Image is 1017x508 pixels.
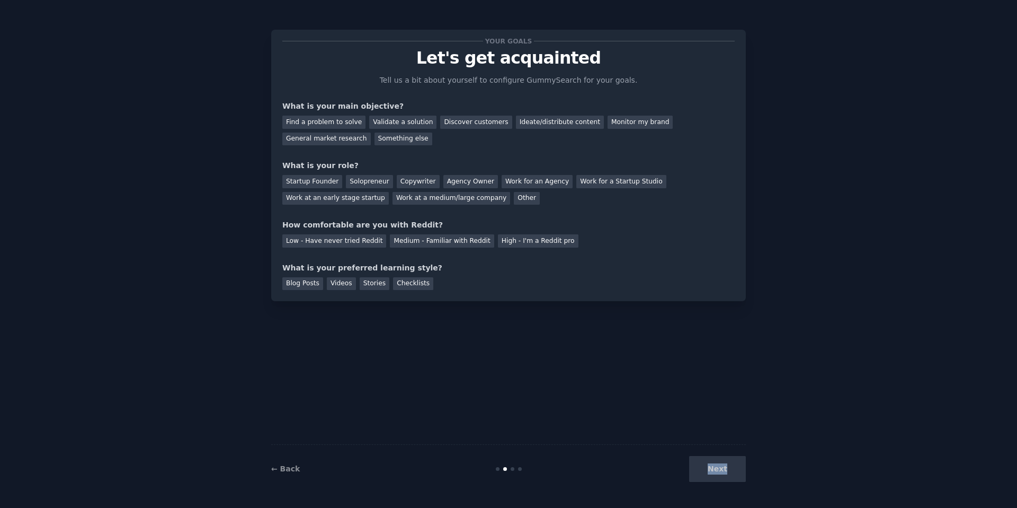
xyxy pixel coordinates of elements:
div: Other [514,192,540,205]
a: ← Back [271,465,300,473]
div: Work for an Agency [502,175,573,188]
div: Work for a Startup Studio [576,175,666,188]
p: Tell us a bit about yourself to configure GummySearch for your goals. [375,75,642,86]
div: Discover customers [440,116,512,129]
div: Solopreneur [346,175,392,188]
div: Videos [327,277,356,291]
div: Ideate/distribute content [516,116,604,129]
div: Copywriter [397,175,440,188]
div: How comfortable are you with Reddit? [282,220,735,231]
div: Checklists [393,277,433,291]
div: General market research [282,133,371,146]
div: Find a problem to solve [282,116,365,129]
div: Monitor my brand [608,116,673,129]
span: Your goals [483,36,534,47]
div: What is your role? [282,160,735,171]
div: What is your main objective? [282,101,735,112]
div: Low - Have never tried Reddit [282,234,386,248]
p: Let's get acquainted [282,49,735,67]
div: Validate a solution [369,116,436,129]
div: Work at an early stage startup [282,192,389,205]
div: Medium - Familiar with Reddit [390,234,494,248]
div: Stories [360,277,389,291]
div: Work at a medium/large company [392,192,510,205]
div: Startup Founder [282,175,342,188]
div: Something else [374,133,432,146]
div: High - I'm a Reddit pro [498,234,578,248]
div: Blog Posts [282,277,323,291]
div: Agency Owner [443,175,498,188]
div: What is your preferred learning style? [282,262,735,274]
